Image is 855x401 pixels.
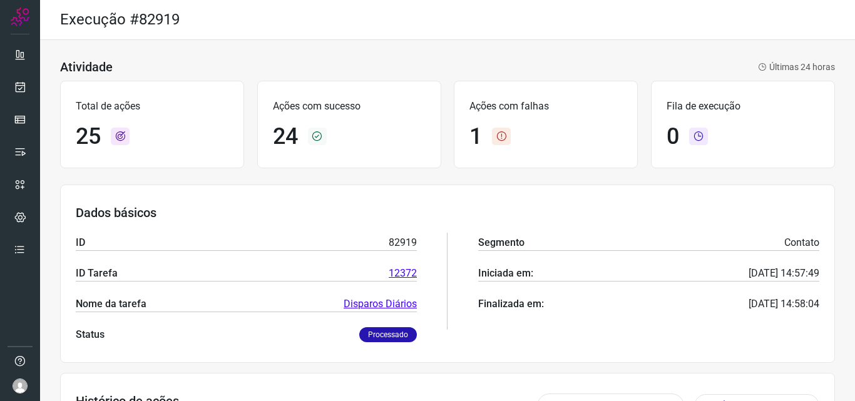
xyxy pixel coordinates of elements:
p: Fila de execução [667,99,819,114]
p: ID Tarefa [76,266,118,281]
a: Disparos Diários [344,297,417,312]
h1: 1 [469,123,482,150]
p: Total de ações [76,99,228,114]
h1: 25 [76,123,101,150]
p: Nome da tarefa [76,297,146,312]
a: 12372 [389,266,417,281]
p: Iniciada em: [478,266,533,281]
p: Últimas 24 horas [758,61,835,74]
p: Status [76,327,105,342]
h3: Atividade [60,59,113,74]
p: [DATE] 14:58:04 [749,297,819,312]
h1: 24 [273,123,298,150]
p: Contato [784,235,819,250]
h3: Dados básicos [76,205,819,220]
img: avatar-user-boy.jpg [13,378,28,393]
p: [DATE] 14:57:49 [749,266,819,281]
p: Finalizada em: [478,297,544,312]
p: ID [76,235,85,250]
p: Ações com sucesso [273,99,426,114]
p: Processado [359,327,417,342]
p: Segmento [478,235,525,250]
p: 82919 [389,235,417,250]
p: Ações com falhas [469,99,622,114]
h2: Execução #82919 [60,11,180,29]
img: Logo [11,8,29,26]
h1: 0 [667,123,679,150]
